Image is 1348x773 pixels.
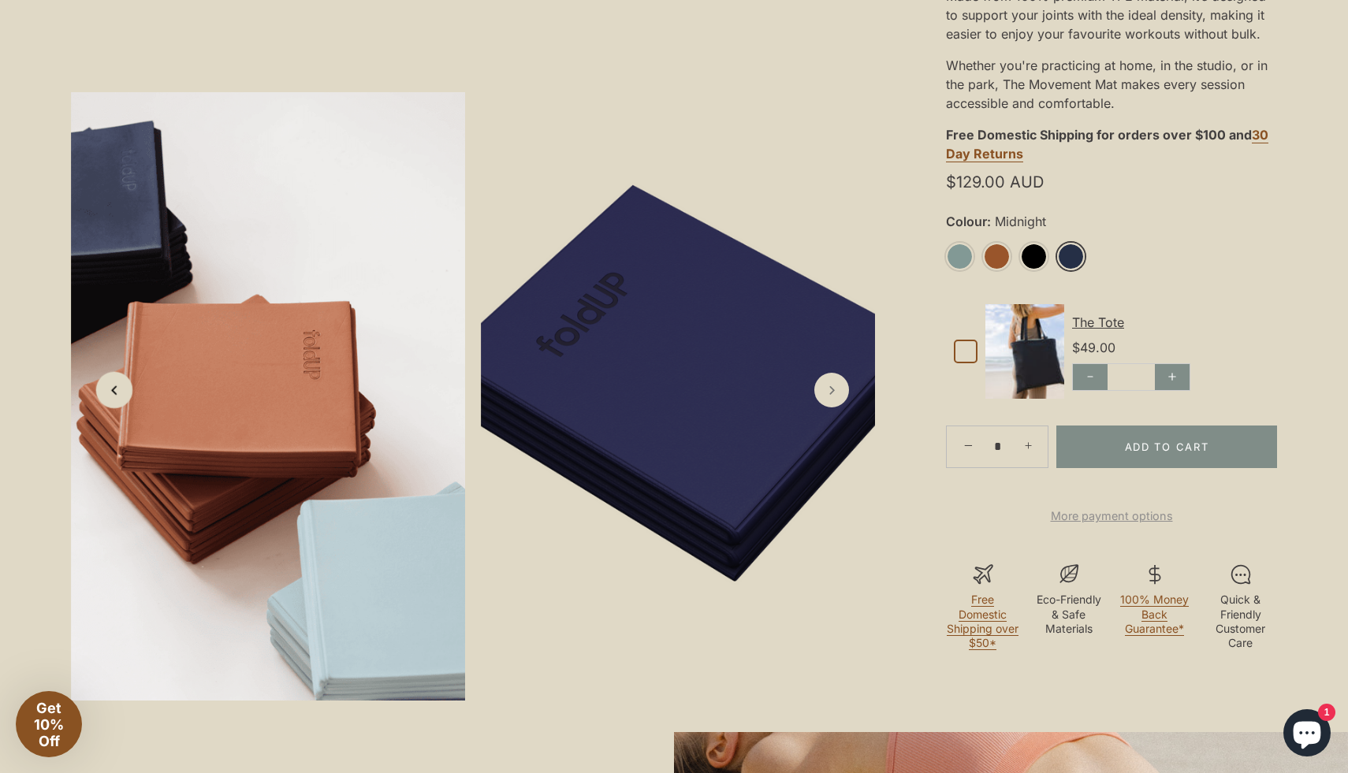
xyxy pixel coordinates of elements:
button: Add to Cart [1056,426,1277,468]
span: $129.00 AUD [946,176,1044,188]
p: Quick & Friendly Customer Care [1204,593,1277,650]
a: More payment options [946,507,1277,526]
a: Free Domestic Shipping over $50* [947,593,1018,650]
a: Previous slide [96,372,133,409]
div: Whether you're practicing at home, in the studio, or in the park, The Movement Mat makes every se... [946,50,1277,119]
div: Get 10% Off [16,691,82,757]
label: Colour: [946,214,1277,229]
span: Midnight [991,214,1046,229]
span: $49.00 [1072,340,1115,355]
span: Get 10% Off [34,700,64,749]
a: Sage [946,243,974,270]
p: Eco-Friendly & Safe Materials [1032,593,1105,636]
img: Default Title [985,304,1064,399]
a: Next slide [814,373,849,407]
strong: Free Domestic Shipping for orders over $100 and [946,127,1252,143]
a: Midnight [1057,243,1085,270]
a: Rust [983,243,1011,270]
a: + [1013,429,1048,463]
input: Quantity [985,425,1010,469]
a: − [949,428,984,463]
a: 100% Money Back Guarantee* [1120,593,1189,635]
a: Black [1020,243,1048,270]
div: The Tote [1072,313,1269,332]
inbox-online-store-chat: Shopify online store chat [1279,709,1335,760]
